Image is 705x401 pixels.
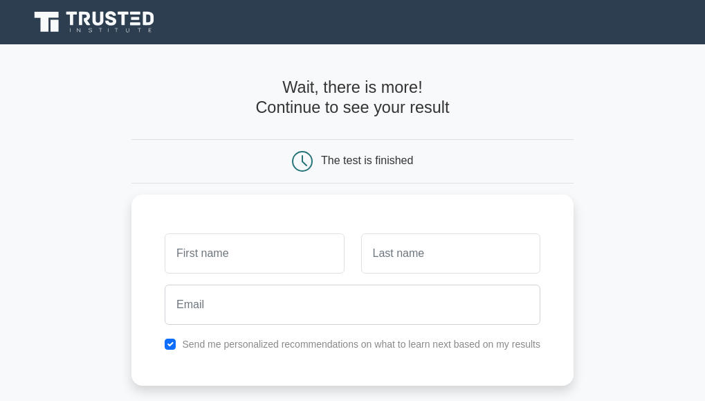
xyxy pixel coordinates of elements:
label: Send me personalized recommendations on what to learn next based on my results [182,339,540,350]
input: Email [165,285,540,325]
input: Last name [361,233,540,274]
h4: Wait, there is more! Continue to see your result [131,78,574,116]
input: First name [165,233,344,274]
div: The test is finished [321,154,413,166]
